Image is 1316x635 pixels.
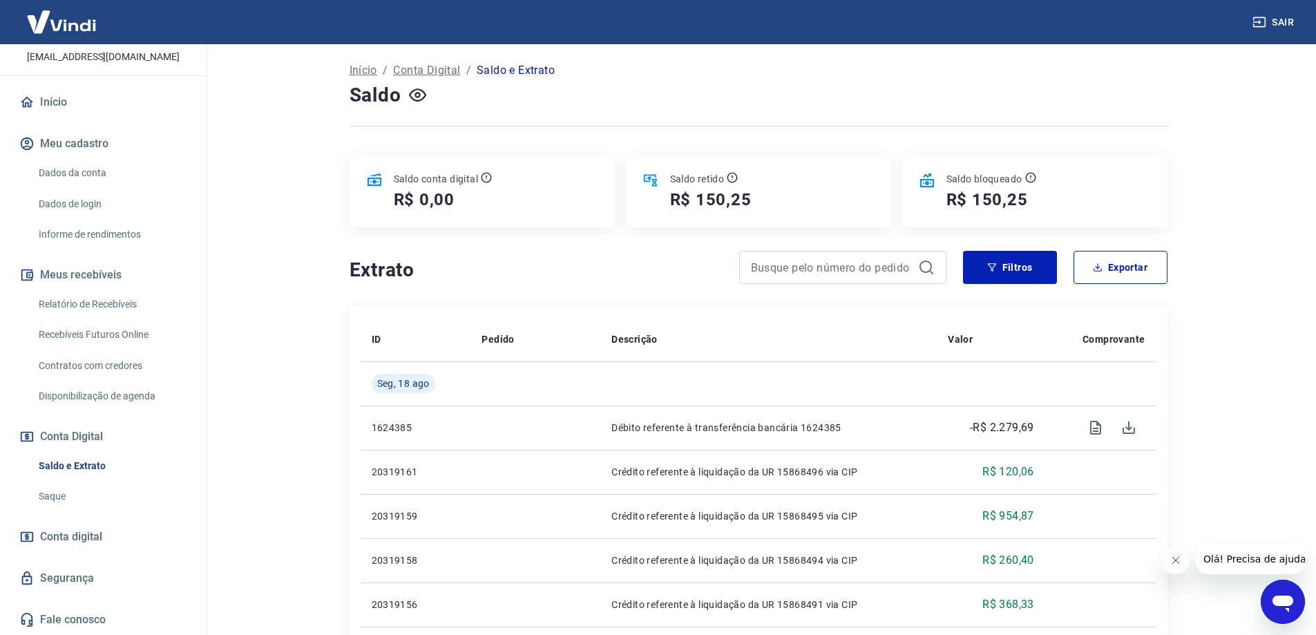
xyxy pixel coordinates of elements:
button: Conta Digital [17,421,190,452]
p: 20319158 [372,553,460,567]
a: Conta digital [17,522,190,552]
p: [EMAIL_ADDRESS][DOMAIN_NAME] [27,50,180,64]
a: Saldo e Extrato [33,452,190,480]
h5: R$ 150,25 [670,189,752,211]
p: Valor [948,332,973,346]
span: Download [1112,411,1145,444]
button: Exportar [1074,251,1167,284]
p: / [466,62,471,79]
p: 20319156 [372,598,460,612]
a: Início [350,62,377,79]
p: / [383,62,388,79]
p: 1624385 [372,421,460,435]
p: Saldo e Extrato [477,62,555,79]
p: R$ 120,06 [982,464,1034,480]
button: Filtros [963,251,1057,284]
a: Relatório de Recebíveis [33,290,190,319]
a: Contratos com credores [33,352,190,380]
span: Olá! Precisa de ajuda? [8,10,116,21]
a: Dados de login [33,190,190,218]
p: Crédito referente à liquidação da UR 15868496 via CIP [611,465,926,479]
h5: R$ 0,00 [394,189,455,211]
p: -R$ 2.279,69 [970,419,1034,436]
p: 20319159 [372,509,460,523]
a: Conta Digital [393,62,460,79]
h4: Saldo [350,82,401,109]
a: Saque [33,482,190,511]
p: TERRITORIO DO SAPATO COM DE CALC EIRELI ME [11,15,196,44]
button: Sair [1250,10,1299,35]
a: Fale conosco [17,605,190,635]
a: Segurança [17,563,190,594]
p: Pedido [481,332,514,346]
a: Recebíveis Futuros Online [33,321,190,349]
p: Crédito referente à liquidação da UR 15868491 via CIP [611,598,926,612]
p: Saldo conta digital [394,172,479,186]
span: Visualizar [1079,411,1112,444]
p: Comprovante [1083,332,1145,346]
p: Crédito referente à liquidação da UR 15868494 via CIP [611,553,926,567]
p: Débito referente à transferência bancária 1624385 [611,421,926,435]
p: R$ 368,33 [982,596,1034,613]
a: Início [17,87,190,117]
p: Descrição [611,332,658,346]
span: Conta digital [40,527,102,547]
iframe: Botão para abrir a janela de mensagens [1261,580,1305,624]
p: 20319161 [372,465,460,479]
a: Dados da conta [33,159,190,187]
iframe: Fechar mensagem [1162,547,1190,574]
a: Disponibilização de agenda [33,382,190,410]
a: Informe de rendimentos [33,220,190,249]
input: Busque pelo número do pedido [751,257,913,278]
p: R$ 260,40 [982,552,1034,569]
img: Vindi [17,1,106,43]
span: Seg, 18 ago [377,377,430,390]
p: Crédito referente à liquidação da UR 15868495 via CIP [611,509,926,523]
h5: R$ 150,25 [946,189,1028,211]
p: R$ 954,87 [982,508,1034,524]
h4: Extrato [350,256,723,284]
p: Saldo bloqueado [946,172,1022,186]
button: Meu cadastro [17,129,190,159]
p: ID [372,332,381,346]
iframe: Mensagem da empresa [1195,544,1305,574]
p: Saldo retido [670,172,725,186]
button: Meus recebíveis [17,260,190,290]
